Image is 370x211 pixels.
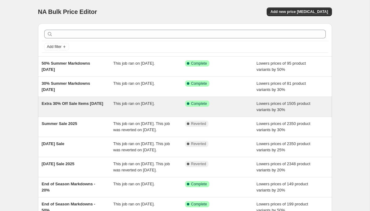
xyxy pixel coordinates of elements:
span: Reverted [191,161,206,166]
span: This job ran on [DATE]. [113,101,155,106]
span: This job ran on [DATE]. This job was reverted on [DATE]. [113,121,170,132]
span: Add filter [47,44,62,49]
span: This job ran on [DATE]. This job was reverted on [DATE]. [113,161,170,172]
span: Complete [191,202,207,207]
button: Add new price [MEDICAL_DATA] [267,7,332,16]
span: 30% Summer Markdowns [DATE] [42,81,90,92]
span: Add new price [MEDICAL_DATA] [270,9,328,14]
span: This job ran on [DATE]. [113,182,155,186]
span: Complete [191,182,207,187]
span: Complete [191,61,207,66]
span: Lowers prices of 81 product variants by 30% [256,81,306,92]
span: This job ran on [DATE]. [113,81,155,86]
span: Complete [191,81,207,86]
span: Lowers prices of 149 product variants by 20% [256,182,308,192]
span: Reverted [191,141,206,146]
span: This job ran on [DATE]. This job was reverted on [DATE]. [113,141,170,152]
span: Lowers prices of 2350 product variants by 30% [256,121,310,132]
span: Lowers prices of 1505 product variants by 30% [256,101,310,112]
span: [DATE] Sale 2025 [42,161,75,166]
span: Lowers prices of 2350 product variants by 25% [256,141,310,152]
span: Lowers prices of 2348 product variants by 20% [256,161,310,172]
span: 50% Summer Markdowns [DATE] [42,61,90,72]
span: Complete [191,101,207,106]
span: [DATE] Sale [42,141,64,146]
span: Summer Sale 2025 [42,121,77,126]
span: Extra 30% Off Sale Items [DATE] [42,101,103,106]
span: Lowers prices of 95 product variants by 50% [256,61,306,72]
button: Add filter [44,43,69,50]
span: This job ran on [DATE]. [113,202,155,206]
span: This job ran on [DATE]. [113,61,155,66]
span: NA Bulk Price Editor [38,8,97,15]
span: Reverted [191,121,206,126]
span: End of Season Markdowns - 20% [42,182,95,192]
